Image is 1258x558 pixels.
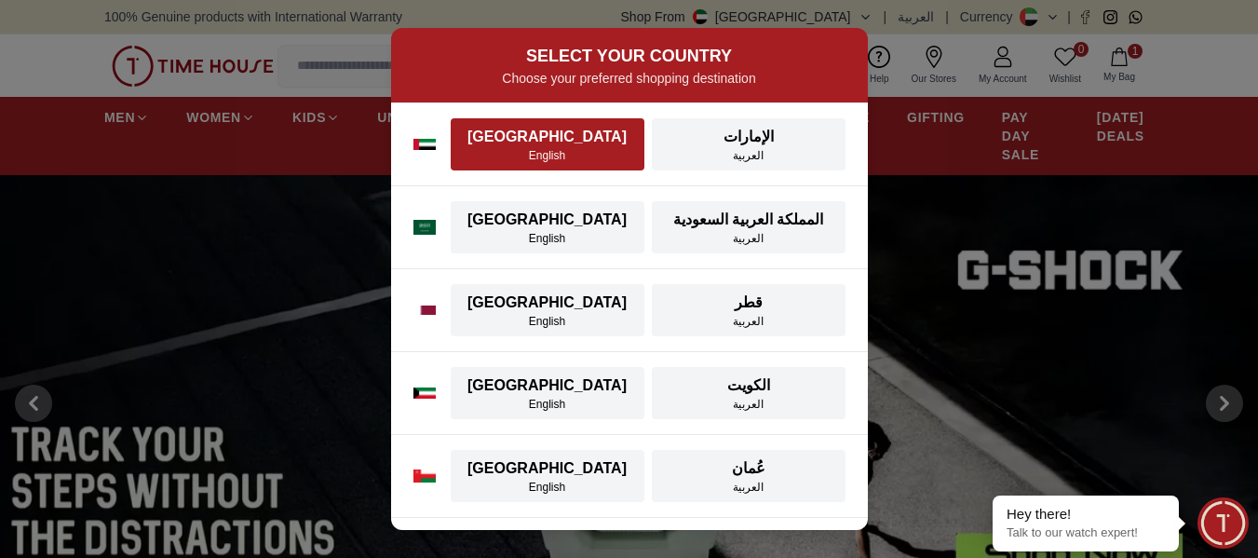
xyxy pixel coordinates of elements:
[451,450,644,502] button: [GEOGRAPHIC_DATA]English
[462,314,633,329] div: English
[413,139,436,150] img: UAE flag
[413,306,436,315] img: Qatar flag
[451,118,644,170] button: [GEOGRAPHIC_DATA]English
[451,367,644,419] button: [GEOGRAPHIC_DATA]English
[462,374,633,397] div: [GEOGRAPHIC_DATA]
[1007,525,1165,541] p: Talk to our watch expert!
[462,209,633,231] div: [GEOGRAPHIC_DATA]
[1197,497,1249,549] div: Chat Widget
[663,231,834,246] div: العربية
[652,367,845,419] button: الكويتالعربية
[663,457,834,480] div: عُمان
[663,314,834,329] div: العربية
[413,388,436,399] img: Kuwait flag
[462,231,633,246] div: English
[462,148,633,163] div: English
[652,118,845,170] button: الإماراتالعربية
[663,480,834,495] div: العربية
[462,292,633,314] div: [GEOGRAPHIC_DATA]
[451,201,644,253] button: [GEOGRAPHIC_DATA]English
[462,126,633,148] div: [GEOGRAPHIC_DATA]
[413,69,845,88] p: Choose your preferred shopping destination
[652,284,845,336] button: قطرالعربية
[663,209,834,231] div: المملكة العربية السعودية
[652,450,845,502] button: عُمانالعربية
[413,43,845,69] h2: SELECT YOUR COUNTRY
[462,457,633,480] div: [GEOGRAPHIC_DATA]
[1007,505,1165,524] div: Hey there!
[451,284,644,336] button: [GEOGRAPHIC_DATA]English
[652,201,845,253] button: المملكة العربية السعوديةالعربية
[462,397,633,412] div: English
[413,220,436,235] img: Saudi Arabia flag
[663,397,834,412] div: العربية
[462,480,633,495] div: English
[663,292,834,314] div: قطر
[663,126,834,148] div: الإمارات
[413,470,436,482] img: Oman flag
[663,374,834,397] div: الكويت
[663,148,834,163] div: العربية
